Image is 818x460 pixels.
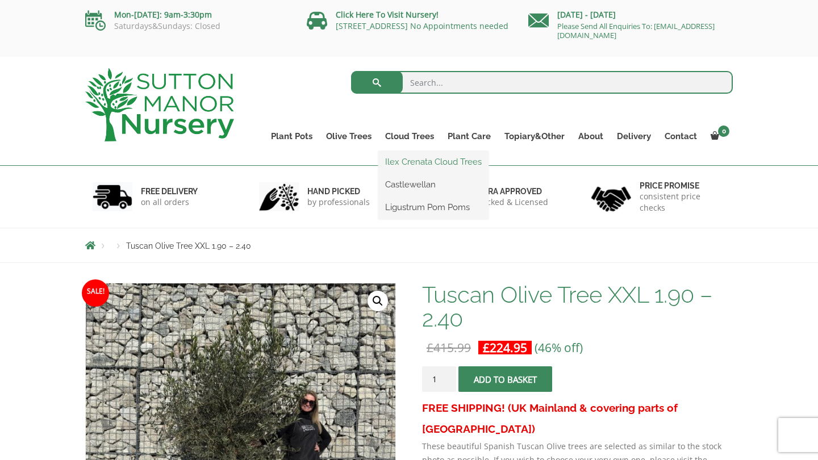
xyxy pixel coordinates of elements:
[319,128,378,144] a: Olive Trees
[483,340,490,356] span: £
[640,191,726,214] p: consistent price checks
[427,340,433,356] span: £
[557,21,715,40] a: Please Send All Enquiries To: [EMAIL_ADDRESS][DOMAIN_NAME]
[378,176,489,193] a: Castlewellan
[718,126,729,137] span: 0
[473,196,548,208] p: checked & Licensed
[610,128,658,144] a: Delivery
[378,153,489,170] a: Ilex Crenata Cloud Trees
[528,8,733,22] p: [DATE] - [DATE]
[704,128,733,144] a: 0
[535,340,583,356] span: (46% off)
[85,8,290,22] p: Mon-[DATE]: 9am-3:30pm
[85,241,733,250] nav: Breadcrumbs
[336,20,508,31] a: [STREET_ADDRESS] No Appointments needed
[93,182,132,211] img: 1.jpg
[473,186,548,196] h6: Defra approved
[307,196,370,208] p: by professionals
[458,366,552,392] button: Add to basket
[640,181,726,191] h6: Price promise
[141,186,198,196] h6: FREE DELIVERY
[307,186,370,196] h6: hand picked
[422,366,456,392] input: Product quantity
[427,340,471,356] bdi: 415.99
[441,128,498,144] a: Plant Care
[422,283,733,331] h1: Tuscan Olive Tree XXL 1.90 – 2.40
[336,9,439,20] a: Click Here To Visit Nursery!
[378,128,441,144] a: Cloud Trees
[498,128,571,144] a: Topiary&Other
[141,196,198,208] p: on all orders
[264,128,319,144] a: Plant Pots
[368,291,388,311] a: View full-screen image gallery
[591,179,631,214] img: 4.jpg
[378,199,489,216] a: Ligustrum Pom Poms
[658,128,704,144] a: Contact
[483,340,527,356] bdi: 224.95
[85,68,234,141] img: logo
[82,279,109,307] span: Sale!
[351,71,733,94] input: Search...
[85,22,290,31] p: Saturdays&Sundays: Closed
[571,128,610,144] a: About
[259,182,299,211] img: 2.jpg
[422,398,733,440] h3: FREE SHIPPING! (UK Mainland & covering parts of [GEOGRAPHIC_DATA])
[126,241,251,250] span: Tuscan Olive Tree XXL 1.90 – 2.40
